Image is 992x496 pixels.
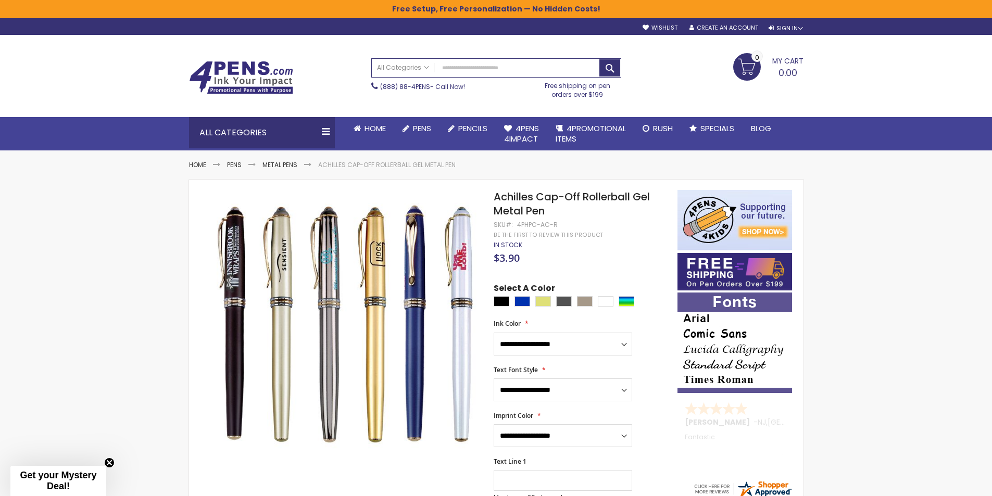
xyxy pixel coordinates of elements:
[643,24,677,32] a: Wishlist
[906,468,992,496] iframe: Google Customer Reviews
[458,123,487,134] span: Pencils
[534,78,621,98] div: Free shipping on pen orders over $199
[496,117,547,151] a: 4Pens4impact
[494,411,533,420] span: Imprint Color
[677,292,792,393] img: font-personalization-examples
[494,240,522,249] span: In stock
[394,117,440,140] a: Pens
[556,296,572,307] div: Gunmetal
[345,117,394,140] a: Home
[377,63,429,72] span: All Categories
[634,117,681,140] a: Rush
[685,417,754,427] span: [PERSON_NAME]
[189,61,293,94] img: 4Pens Custom Pens and Promotional Products
[318,161,456,169] li: Achilles Cap-Off Rollerball Gel Metal Pen
[494,251,520,265] span: $3.90
[494,365,538,374] span: Text Font Style
[743,117,780,140] a: Blog
[189,117,335,148] div: All Categories
[494,231,603,239] a: Be the first to review this product
[535,296,551,307] div: Gold
[494,296,509,307] div: Black
[700,123,734,134] span: Specials
[210,189,480,459] img: Achilles Cap-Off Rollerball Gel Metal Pen
[755,53,759,62] span: 0
[577,296,593,307] div: Nickel
[494,241,522,249] div: Availability
[494,220,513,229] strong: SKU
[681,117,743,140] a: Specials
[677,253,792,290] img: Free shipping on orders over $199
[10,466,106,496] div: Get your Mystery Deal!Close teaser
[262,160,297,169] a: Metal Pens
[547,117,634,151] a: 4PROMOTIONALITEMS
[494,319,521,328] span: Ink Color
[494,189,650,218] span: Achilles Cap-Off Rollerball Gel Metal Pen
[494,457,526,466] span: Text Line 1
[778,66,797,79] span: 0.00
[413,123,431,134] span: Pens
[372,59,434,76] a: All Categories
[619,296,634,307] div: Assorted
[380,82,430,91] a: (888) 88-4PENS
[189,160,206,169] a: Home
[768,417,844,427] span: [GEOGRAPHIC_DATA]
[689,24,758,32] a: Create an Account
[380,82,465,91] span: - Call Now!
[440,117,496,140] a: Pencils
[751,123,771,134] span: Blog
[758,417,766,427] span: NJ
[598,296,613,307] div: White
[677,190,792,250] img: 4pens 4 kids
[365,123,386,134] span: Home
[754,417,844,427] span: - ,
[504,123,539,144] span: 4Pens 4impact
[733,53,803,79] a: 0.00 0
[517,221,558,229] div: 4PHPC-AC-R
[685,434,786,456] div: Fantastic
[20,470,96,491] span: Get your Mystery Deal!
[514,296,530,307] div: Blue
[494,283,555,297] span: Select A Color
[556,123,626,144] span: 4PROMOTIONAL ITEMS
[104,457,115,468] button: Close teaser
[653,123,673,134] span: Rush
[769,24,803,32] div: Sign In
[227,160,242,169] a: Pens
